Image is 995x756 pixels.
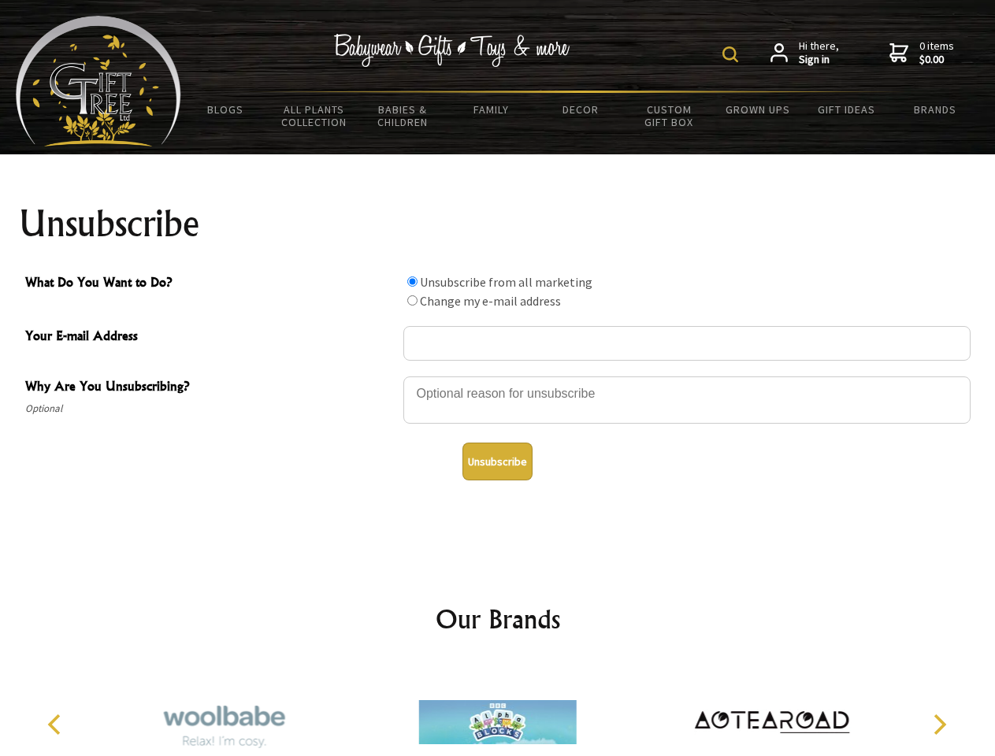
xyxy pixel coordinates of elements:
[713,93,802,126] a: Grown Ups
[420,293,561,309] label: Change my e-mail address
[447,93,536,126] a: Family
[25,326,395,349] span: Your E-mail Address
[722,46,738,62] img: product search
[25,272,395,295] span: What Do You Want to Do?
[919,53,954,67] strong: $0.00
[922,707,956,742] button: Next
[270,93,359,139] a: All Plants Collection
[403,376,971,424] textarea: Why Are You Unsubscribing?
[462,443,533,480] button: Unsubscribe
[25,399,395,418] span: Optional
[420,274,592,290] label: Unsubscribe from all marketing
[889,39,954,67] a: 0 items$0.00
[891,93,980,126] a: Brands
[407,295,418,306] input: What Do You Want to Do?
[802,93,891,126] a: Gift Ideas
[770,39,839,67] a: Hi there,Sign in
[19,205,977,243] h1: Unsubscribe
[799,39,839,67] span: Hi there,
[32,600,964,638] h2: Our Brands
[403,326,971,361] input: Your E-mail Address
[919,39,954,67] span: 0 items
[16,16,181,146] img: Babyware - Gifts - Toys and more...
[334,34,570,67] img: Babywear - Gifts - Toys & more
[358,93,447,139] a: Babies & Children
[39,707,74,742] button: Previous
[536,93,625,126] a: Decor
[799,53,839,67] strong: Sign in
[25,376,395,399] span: Why Are You Unsubscribing?
[625,93,714,139] a: Custom Gift Box
[181,93,270,126] a: BLOGS
[407,276,418,287] input: What Do You Want to Do?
